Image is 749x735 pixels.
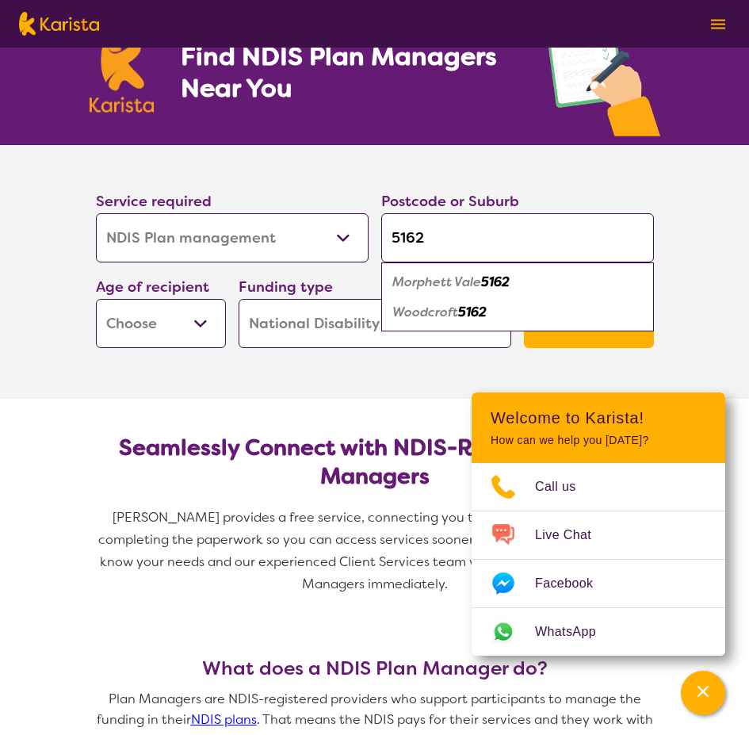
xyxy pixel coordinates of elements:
[381,192,519,211] label: Postcode or Suburb
[181,40,512,104] h1: Find NDIS Plan Managers Near You
[392,274,481,290] em: Morphett Vale
[535,572,612,595] span: Facebook
[381,213,654,262] input: Type
[458,304,487,320] em: 5162
[239,278,333,297] label: Funding type
[535,475,595,499] span: Call us
[681,671,725,715] button: Channel Menu
[392,304,458,320] em: Woodcroft
[481,274,510,290] em: 5162
[545,6,660,145] img: plan-management
[491,408,706,427] h2: Welcome to Karista!
[389,267,646,297] div: Morphett Vale 5162
[472,392,725,656] div: Channel Menu
[90,657,660,679] h3: What does a NDIS Plan Manager do?
[19,12,99,36] img: Karista logo
[98,509,654,592] span: [PERSON_NAME] provides a free service, connecting you to NDIS Plan Managers and completing the pa...
[535,523,610,547] span: Live Chat
[389,297,646,327] div: Woodcroft 5162
[472,463,725,656] ul: Choose channel
[109,434,641,491] h2: Seamlessly Connect with NDIS-Registered Plan Managers
[191,711,257,728] a: NDIS plans
[90,27,155,113] img: Karista logo
[96,278,209,297] label: Age of recipient
[491,434,706,447] p: How can we help you [DATE]?
[96,192,212,211] label: Service required
[711,19,725,29] img: menu
[535,620,615,644] span: WhatsApp
[472,608,725,656] a: Web link opens in a new tab.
